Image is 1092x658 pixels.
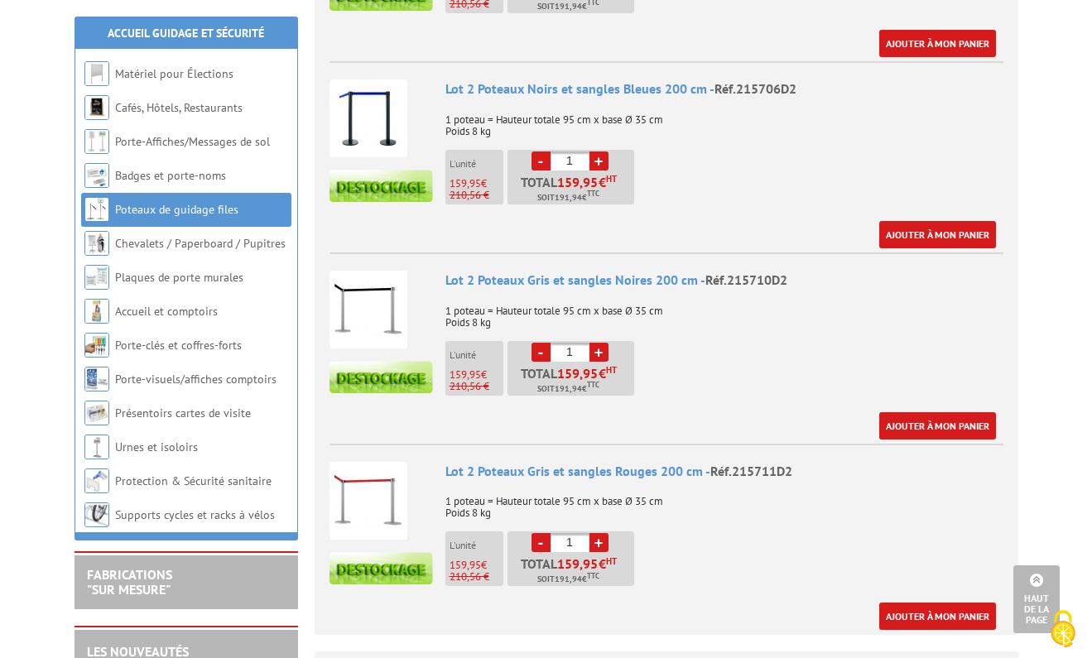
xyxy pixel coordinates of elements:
a: Porte-clés et coffres-forts [115,338,242,353]
a: + [589,151,609,171]
a: - [532,151,551,171]
a: Ajouter à mon panier [879,221,996,248]
a: Supports cycles et racks à vélos [115,507,275,522]
a: Présentoirs cartes de visite [115,406,251,420]
img: Supports cycles et racks à vélos [84,502,109,527]
span: 159,95 [450,176,481,190]
img: Plaques de porte murales [84,265,109,290]
a: Protection & Sécurité sanitaire [115,473,272,488]
p: Total [512,557,634,586]
img: Cafés, Hôtels, Restaurants [84,95,109,120]
img: Porte-Affiches/Messages de sol [84,129,109,154]
img: Chevalets / Paperboard / Pupitres [84,231,109,256]
span: 191,94 [555,382,582,396]
span: 191,94 [555,191,582,204]
a: Ajouter à mon panier [879,412,996,439]
a: Plaques de porte murales [115,270,243,285]
sup: TTC [587,189,599,198]
span: Réf.215706D2 [714,80,796,97]
a: Porte-visuels/affiches comptoirs [115,372,277,387]
img: Matériel pour Élections [84,61,109,86]
img: Poteaux de guidage files [84,197,109,222]
span: 159,95 [557,175,599,189]
a: Matériel pour Élections [115,66,233,81]
a: Haut de la page [1013,565,1060,633]
p: Total [512,367,634,396]
sup: HT [606,555,617,567]
sup: HT [606,173,617,185]
img: Lot 2 Poteaux Noirs et sangles Bleues 200 cm [330,79,407,157]
sup: TTC [587,380,599,389]
img: Cookies (fenêtre modale) [1042,608,1084,650]
p: 1 poteau = Hauteur totale 95 cm x base Ø 35 cm Poids 8 kg [445,294,1003,329]
p: 1 poteau = Hauteur totale 95 cm x base Ø 35 cm Poids 8 kg [445,103,1003,137]
img: destockage [330,170,433,202]
a: + [589,533,609,552]
span: € [599,557,606,570]
img: destockage [330,361,433,393]
a: Urnes et isoloirs [115,439,198,454]
p: Total [512,175,634,204]
p: 210,56 € [450,381,503,392]
img: Porte-visuels/affiches comptoirs [84,367,109,391]
p: € [450,369,503,381]
a: Chevalets / Paperboard / Pupitres [115,236,286,251]
p: € [450,560,503,571]
span: Soit € [537,573,599,586]
a: Badges et porte-noms [115,168,226,183]
p: L'unité [450,540,503,551]
p: 210,56 € [450,190,503,201]
span: 191,94 [555,573,582,586]
span: € [599,367,606,380]
img: destockage [330,552,433,584]
p: L'unité [450,158,503,170]
div: Lot 2 Poteaux Gris et sangles Rouges 200 cm - [445,462,1003,481]
a: FABRICATIONS"Sur Mesure" [87,566,172,598]
p: 1 poteau = Hauteur totale 95 cm x base Ø 35 cm Poids 8 kg [445,484,1003,519]
img: Protection & Sécurité sanitaire [84,468,109,493]
a: + [589,343,609,362]
span: 159,95 [557,557,599,570]
span: Réf.215711D2 [710,463,792,479]
a: - [532,533,551,552]
a: Cafés, Hôtels, Restaurants [115,100,243,115]
img: Présentoirs cartes de visite [84,401,109,425]
span: € [599,175,606,189]
sup: TTC [587,571,599,580]
span: 159,95 [557,367,599,380]
p: 210,56 € [450,571,503,583]
sup: HT [606,364,617,376]
img: Urnes et isoloirs [84,435,109,459]
p: € [450,178,503,190]
a: Ajouter à mon panier [879,603,996,630]
span: Réf.215710D2 [705,271,787,288]
img: Lot 2 Poteaux Gris et sangles Noires 200 cm [330,271,407,348]
img: Lot 2 Poteaux Gris et sangles Rouges 200 cm [330,462,407,540]
a: Porte-Affiches/Messages de sol [115,134,270,149]
img: Accueil et comptoirs [84,299,109,324]
img: Porte-clés et coffres-forts [84,333,109,358]
span: Soit € [537,382,599,396]
button: Cookies (fenêtre modale) [1034,602,1092,658]
a: Ajouter à mon panier [879,30,996,57]
p: L'unité [450,349,503,361]
a: Poteaux de guidage files [115,202,238,217]
span: 159,95 [450,367,481,382]
img: Badges et porte-noms [84,163,109,188]
div: Lot 2 Poteaux Noirs et sangles Bleues 200 cm - [445,79,1003,98]
span: 159,95 [450,558,481,572]
a: - [532,343,551,362]
a: Accueil Guidage et Sécurité [108,26,264,41]
a: Accueil et comptoirs [115,304,218,319]
div: Lot 2 Poteaux Gris et sangles Noires 200 cm - [445,271,1003,290]
span: Soit € [537,191,599,204]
